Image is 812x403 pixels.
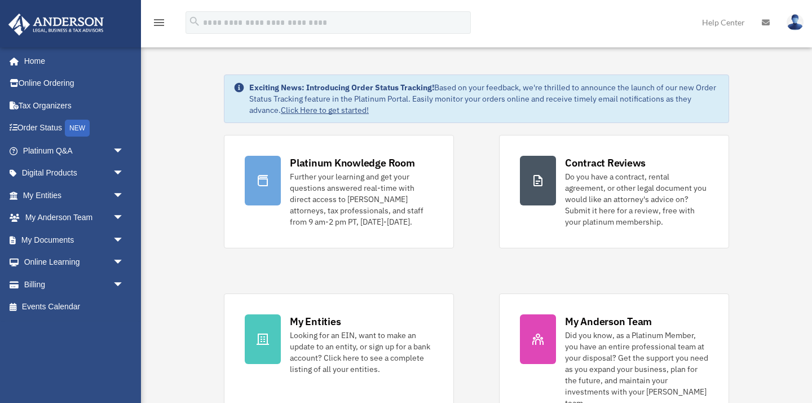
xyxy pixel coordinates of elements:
[8,162,141,185] a: Digital Productsarrow_drop_down
[290,171,433,227] div: Further your learning and get your questions answered real-time with direct access to [PERSON_NAM...
[8,207,141,229] a: My Anderson Teamarrow_drop_down
[8,117,141,140] a: Order StatusNEW
[249,82,434,93] strong: Exciting News: Introducing Order Status Tracking!
[8,94,141,117] a: Tax Organizers
[8,50,135,72] a: Home
[8,139,141,162] a: Platinum Q&Aarrow_drop_down
[8,273,141,296] a: Billingarrow_drop_down
[565,156,646,170] div: Contract Reviews
[113,229,135,252] span: arrow_drop_down
[113,251,135,274] span: arrow_drop_down
[290,156,415,170] div: Platinum Knowledge Room
[8,72,141,95] a: Online Ordering
[8,251,141,274] a: Online Learningarrow_drop_down
[5,14,107,36] img: Anderson Advisors Platinum Portal
[113,273,135,296] span: arrow_drop_down
[787,14,804,30] img: User Pic
[565,171,708,227] div: Do you have a contract, rental agreement, or other legal document you would like an attorney's ad...
[281,105,369,115] a: Click Here to get started!
[8,296,141,318] a: Events Calendar
[188,15,201,28] i: search
[113,207,135,230] span: arrow_drop_down
[249,82,720,116] div: Based on your feedback, we're thrilled to announce the launch of our new Order Status Tracking fe...
[224,135,454,248] a: Platinum Knowledge Room Further your learning and get your questions answered real-time with dire...
[152,20,166,29] a: menu
[565,314,652,328] div: My Anderson Team
[113,184,135,207] span: arrow_drop_down
[8,184,141,207] a: My Entitiesarrow_drop_down
[113,139,135,163] span: arrow_drop_down
[113,162,135,185] span: arrow_drop_down
[65,120,90,137] div: NEW
[290,314,341,328] div: My Entities
[290,330,433,375] div: Looking for an EIN, want to make an update to an entity, or sign up for a bank account? Click her...
[152,16,166,29] i: menu
[499,135,729,248] a: Contract Reviews Do you have a contract, rental agreement, or other legal document you would like...
[8,229,141,251] a: My Documentsarrow_drop_down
